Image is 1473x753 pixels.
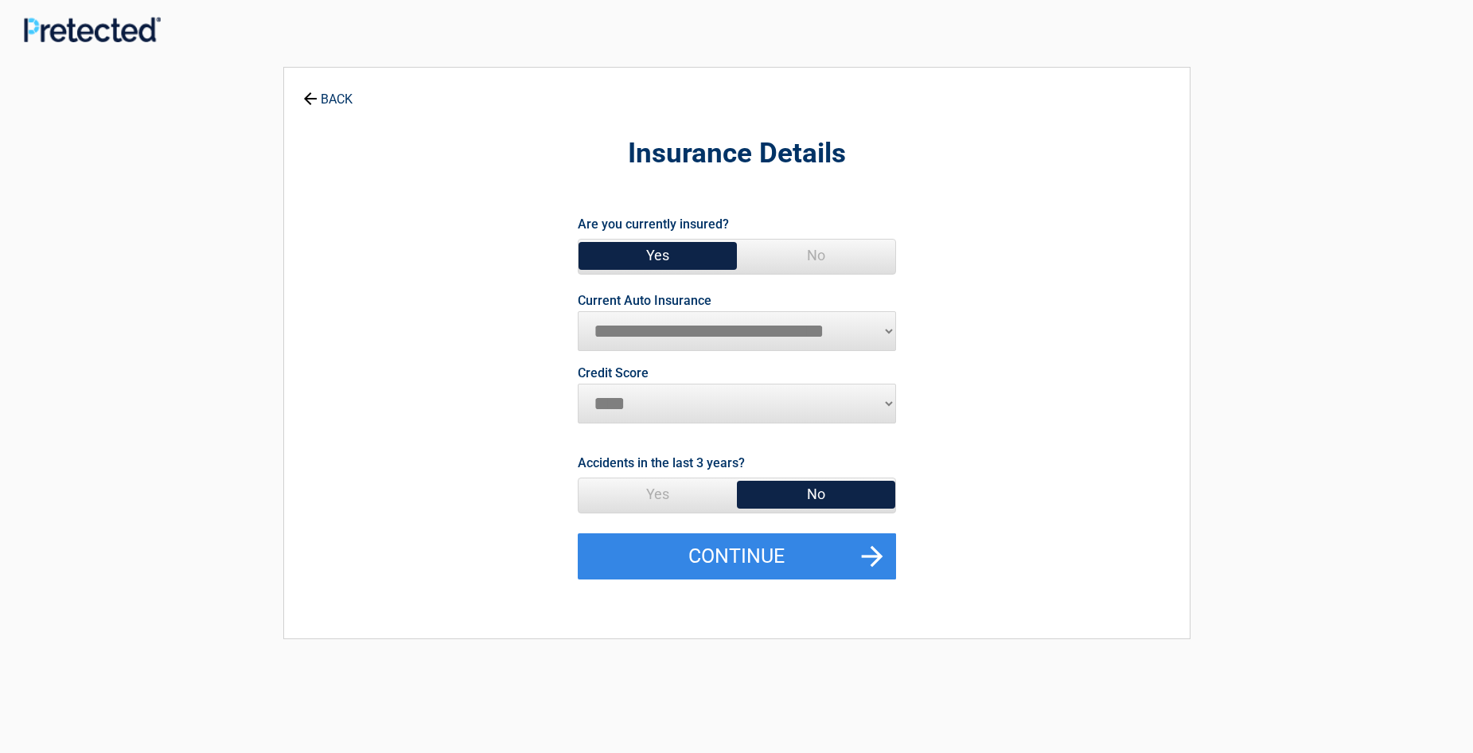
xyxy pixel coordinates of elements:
span: No [737,478,895,510]
span: Yes [579,478,737,510]
span: Yes [579,240,737,271]
label: Accidents in the last 3 years? [578,452,745,474]
label: Credit Score [578,367,649,380]
label: Current Auto Insurance [578,295,711,307]
label: Are you currently insured? [578,213,729,235]
span: No [737,240,895,271]
a: BACK [300,78,356,106]
img: Main Logo [24,17,161,41]
button: Continue [578,533,896,579]
h2: Insurance Details [372,135,1102,173]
